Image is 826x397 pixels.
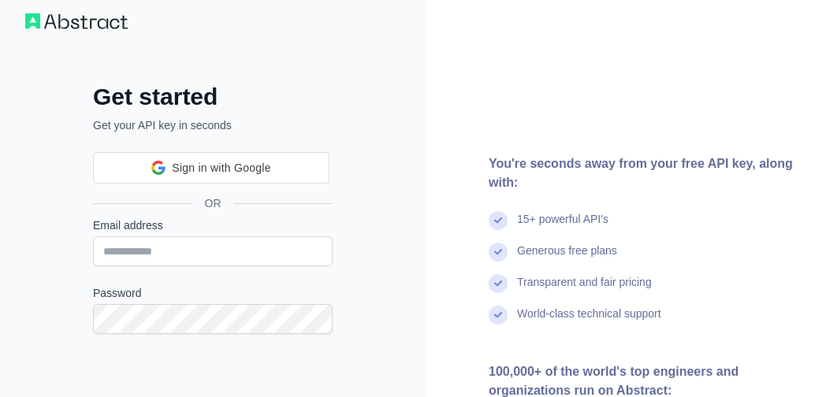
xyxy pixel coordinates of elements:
div: Generous free plans [517,243,617,274]
img: check mark [489,211,508,230]
label: Password [93,285,333,301]
img: check mark [489,274,508,293]
div: Transparent and fair pricing [517,274,652,306]
div: World-class technical support [517,306,661,337]
p: Get your API key in seconds [93,117,333,133]
div: Sign in with Google [93,152,329,184]
h2: Get started [93,83,333,111]
div: You're seconds away from your free API key, along with: [489,154,801,192]
img: check mark [489,243,508,262]
img: check mark [489,306,508,325]
span: OR [192,195,234,211]
span: Sign in with Google [172,160,270,176]
img: Workflow [25,13,128,29]
label: Email address [93,217,333,233]
div: 15+ powerful API's [517,211,608,243]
